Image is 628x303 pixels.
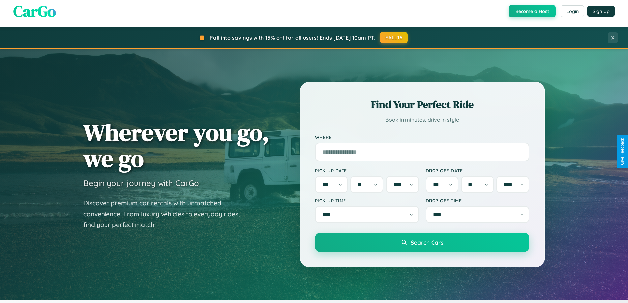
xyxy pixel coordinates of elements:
p: Discover premium car rentals with unmatched convenience. From luxury vehicles to everyday rides, ... [83,198,248,230]
h3: Begin your journey with CarGo [83,178,199,188]
button: Search Cars [315,233,529,252]
button: Sign Up [587,6,615,17]
button: Become a Host [509,5,556,17]
div: Give Feedback [620,138,625,165]
button: FALL15 [380,32,408,43]
span: Fall into savings with 15% off for all users! Ends [DATE] 10am PT. [210,34,375,41]
h1: Wherever you go, we go [83,119,269,171]
label: Pick-up Time [315,198,419,203]
label: Pick-up Date [315,168,419,173]
label: Drop-off Time [426,198,529,203]
h2: Find Your Perfect Ride [315,97,529,112]
p: Book in minutes, drive in style [315,115,529,125]
span: Search Cars [411,239,443,246]
label: Drop-off Date [426,168,529,173]
label: Where [315,135,529,140]
button: Login [561,5,584,17]
span: CarGo [13,0,56,22]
